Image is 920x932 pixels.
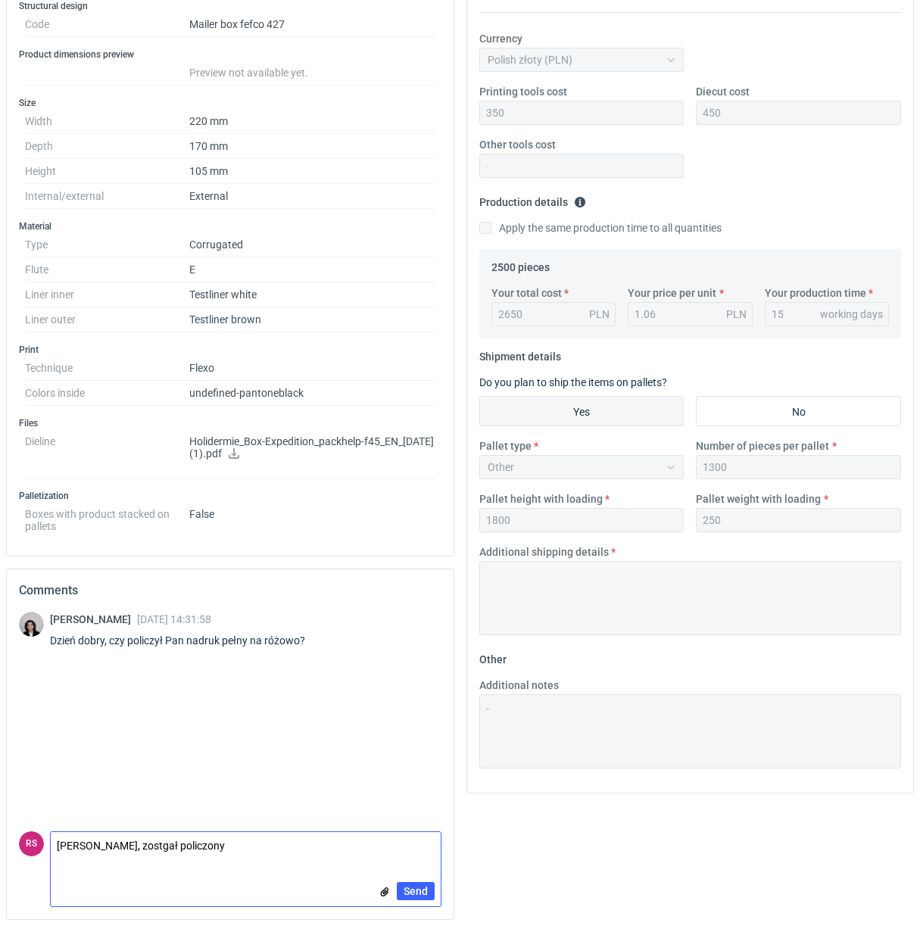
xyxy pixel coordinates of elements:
[25,356,189,381] dt: Technique
[19,48,441,61] h3: Product dimensions preview
[397,882,435,900] button: Send
[19,581,441,600] h2: Comments
[25,184,189,209] dt: Internal/external
[25,109,189,134] dt: Width
[696,491,821,507] label: Pallet weight with loading
[25,12,189,37] dt: Code
[726,307,747,322] div: PLN
[25,232,189,257] dt: Type
[479,31,522,46] label: Currency
[19,490,441,502] h3: Palletization
[404,886,428,896] span: Send
[479,84,567,99] label: Printing tools cost
[50,633,323,648] div: Dzień dobry, czy policzył Pan nadruk pełny na różowo?
[589,307,610,322] div: PLN
[25,502,189,532] dt: Boxes with product stacked on pallets
[479,376,667,388] label: Do you plan to ship the items on pallets?
[189,502,435,532] dd: False
[19,612,44,637] img: Sebastian Markut
[25,381,189,406] dt: Colors inside
[19,97,441,109] h3: Size
[137,613,211,625] span: [DATE] 14:31:58
[479,491,603,507] label: Pallet height with loading
[25,134,189,159] dt: Depth
[491,285,562,301] label: Your total cost
[189,381,435,406] dd: undefined-pantone black
[25,159,189,184] dt: Height
[25,429,189,478] dt: Dieline
[479,438,532,454] label: Pallet type
[51,832,441,864] textarea: [PERSON_NAME], zostgał policzony
[25,307,189,332] dt: Liner outer
[189,109,435,134] dd: 220 mm
[491,255,550,273] legend: 2500 pieces
[479,344,561,363] legend: Shipment details
[189,282,435,307] dd: Testliner white
[479,647,507,665] legend: Other
[50,613,137,625] span: [PERSON_NAME]
[479,137,556,152] label: Other tools cost
[696,438,829,454] label: Number of pieces per pallet
[765,285,866,301] label: Your production time
[820,307,883,322] div: working days
[25,257,189,282] dt: Flute
[696,84,750,99] label: Diecut cost
[479,190,586,208] legend: Production details
[479,220,722,235] label: Apply the same production time to all quantities
[628,285,716,301] label: Your price per unit
[189,232,435,257] dd: Corrugated
[19,344,441,356] h3: Print
[19,831,44,856] div: Rafał Stani
[189,257,435,282] dd: E
[189,356,435,381] dd: Flexo
[479,678,559,693] label: Additional notes
[19,417,441,429] h3: Files
[19,831,44,856] figcaption: RS
[189,134,435,159] dd: 170 mm
[479,694,902,768] textarea: -
[189,67,308,79] span: Preview not available yet.
[189,159,435,184] dd: 105 mm
[19,220,441,232] h3: Material
[479,544,609,560] label: Additional shipping details
[25,282,189,307] dt: Liner inner
[189,12,435,37] dd: Mailer box fefco 427
[189,435,435,461] p: Holidermie_Box-Expedition_packhelp-f45_EN_[DATE] (1).pdf
[189,307,435,332] dd: Testliner brown
[189,184,435,209] dd: External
